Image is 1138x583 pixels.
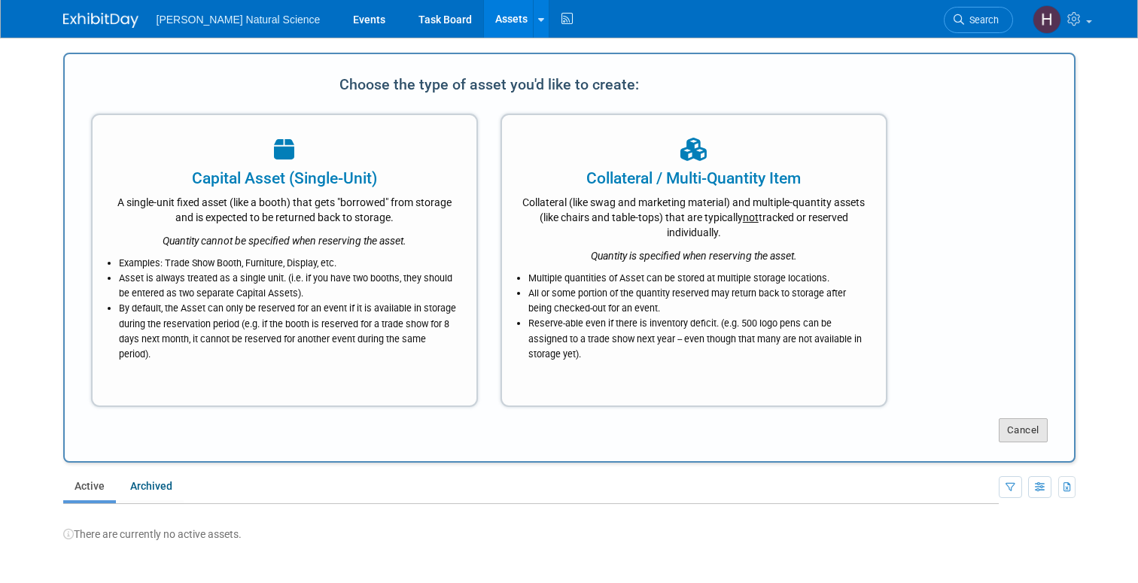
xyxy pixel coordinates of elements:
a: Search [944,7,1013,33]
span: Search [964,14,999,26]
i: Quantity is specified when reserving the asset. [591,250,797,262]
a: Archived [119,472,184,500]
li: Multiple quantities of Asset can be stored at multiple storage locations. [528,271,867,286]
div: Collateral / Multi-Quantity Item [521,167,867,190]
span: [PERSON_NAME] Natural Science [157,14,321,26]
li: All or some portion of the quantity reserved may return back to storage after being checked-out f... [528,286,867,316]
li: By default, the Asset can only be reserved for an event if it is available in storage during the ... [119,301,458,362]
li: Reserve-able even if there is inventory deficit. (e.g. 500 logo pens can be assigned to a trade s... [528,316,867,361]
img: Halle Fick [1033,5,1061,34]
span: not [743,211,759,223]
div: Choose the type of asset you'd like to create: [91,70,887,99]
a: Active [63,472,116,500]
button: Cancel [999,418,1048,442]
div: There are currently no active assets. [63,512,1076,542]
img: ExhibitDay [63,13,138,28]
div: Capital Asset (Single-Unit) [111,167,458,190]
li: Examples: Trade Show Booth, Furniture, Display, etc. [119,256,458,271]
i: Quantity cannot be specified when reserving the asset. [163,235,406,247]
div: Collateral (like swag and marketing material) and multiple-quantity assets (like chairs and table... [521,190,867,240]
li: Asset is always treated as a single unit. (i.e. if you have two booths, they should be entered as... [119,271,458,301]
div: A single-unit fixed asset (like a booth) that gets "borrowed" from storage and is expected to be ... [111,190,458,225]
